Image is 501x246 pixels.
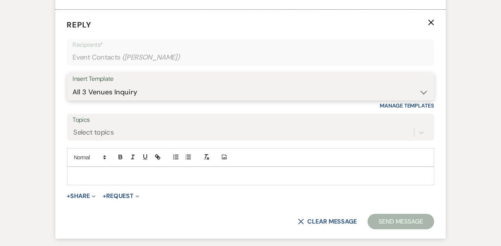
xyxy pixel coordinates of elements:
[67,193,96,199] button: Share
[73,73,429,85] div: Insert Template
[380,102,434,109] a: Manage Templates
[73,50,429,65] div: Event Contacts
[67,20,92,30] span: Reply
[298,219,357,225] button: Clear message
[122,52,180,63] span: ( [PERSON_NAME] )
[67,193,71,199] span: +
[73,114,429,126] label: Topics
[103,193,106,199] span: +
[368,214,434,229] button: Send Message
[103,193,139,199] button: Request
[74,128,114,138] div: Select topics
[73,40,429,50] p: Recipients*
